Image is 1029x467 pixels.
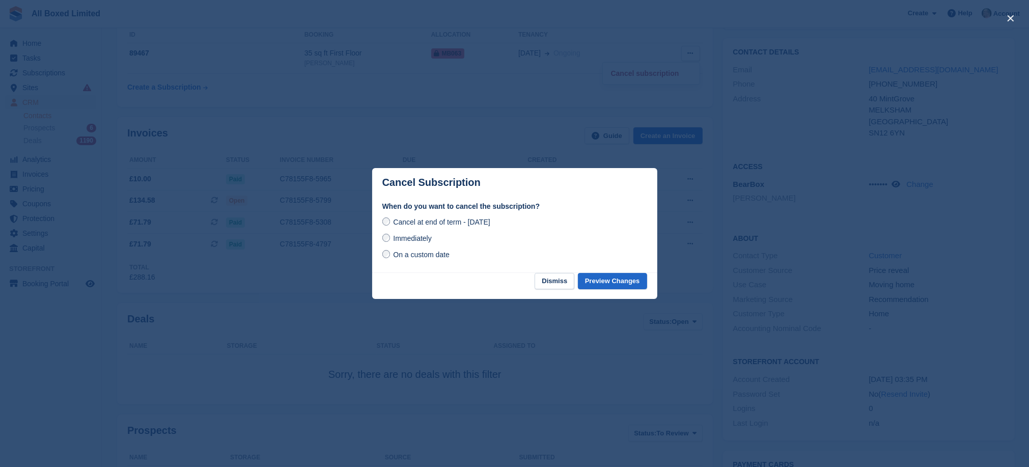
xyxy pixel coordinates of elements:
[382,234,391,242] input: Immediately
[393,251,450,259] span: On a custom date
[393,234,431,242] span: Immediately
[535,273,574,290] button: Dismiss
[578,273,647,290] button: Preview Changes
[382,177,481,188] p: Cancel Subscription
[382,250,391,258] input: On a custom date
[393,218,490,226] span: Cancel at end of term - [DATE]
[382,217,391,226] input: Cancel at end of term - [DATE]
[382,201,647,212] label: When do you want to cancel the subscription?
[1003,10,1019,26] button: close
